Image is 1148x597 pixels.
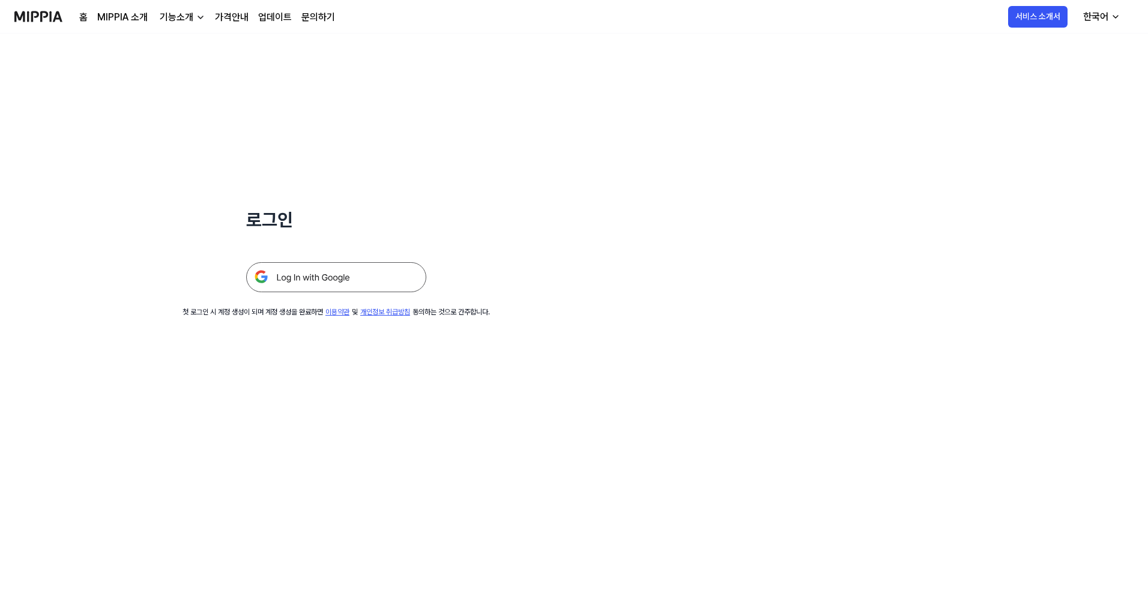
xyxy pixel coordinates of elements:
button: 서비스 소개서 [1008,6,1068,28]
button: 한국어 [1074,5,1128,29]
button: 기능소개 [157,10,205,25]
a: 개인정보 취급방침 [360,308,410,316]
a: 이용약관 [325,308,349,316]
a: 홈 [79,10,88,25]
div: 첫 로그인 시 계정 생성이 되며 계정 생성을 완료하면 및 동의하는 것으로 간주합니다. [183,307,490,317]
img: 구글 로그인 버튼 [246,262,426,292]
h1: 로그인 [246,206,426,233]
div: 한국어 [1081,10,1111,24]
a: 업데이트 [258,10,292,25]
a: 문의하기 [301,10,335,25]
a: MIPPIA 소개 [97,10,148,25]
div: 기능소개 [157,10,196,25]
img: down [196,13,205,22]
a: 가격안내 [215,10,249,25]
